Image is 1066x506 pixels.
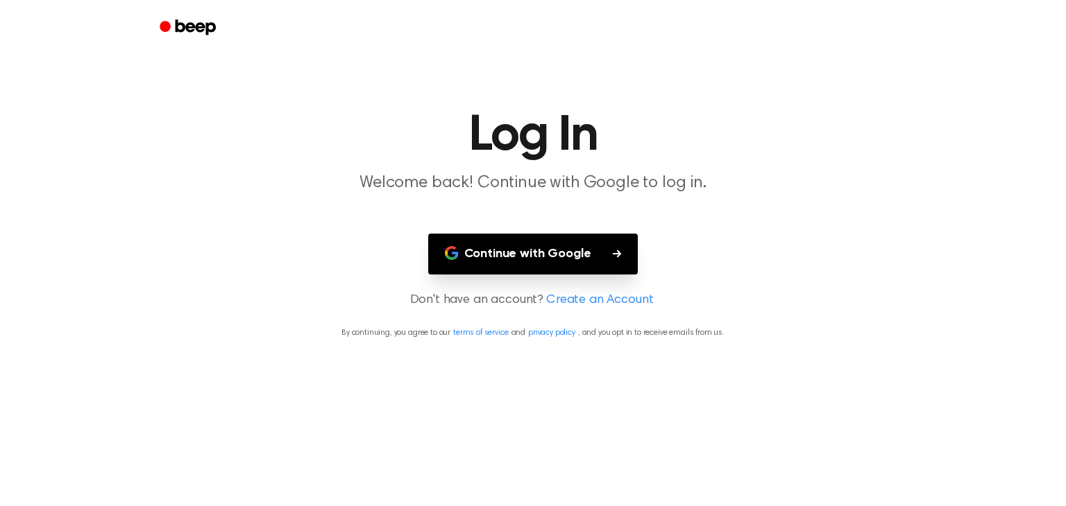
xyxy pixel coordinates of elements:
[546,291,653,310] a: Create an Account
[178,111,888,161] h1: Log In
[528,329,575,337] a: privacy policy
[428,234,638,274] button: Continue with Google
[266,172,799,195] p: Welcome back! Continue with Google to log in.
[150,15,228,42] a: Beep
[453,329,508,337] a: terms of service
[17,291,1049,310] p: Don't have an account?
[17,326,1049,339] p: By continuing, you agree to our and , and you opt in to receive emails from us.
